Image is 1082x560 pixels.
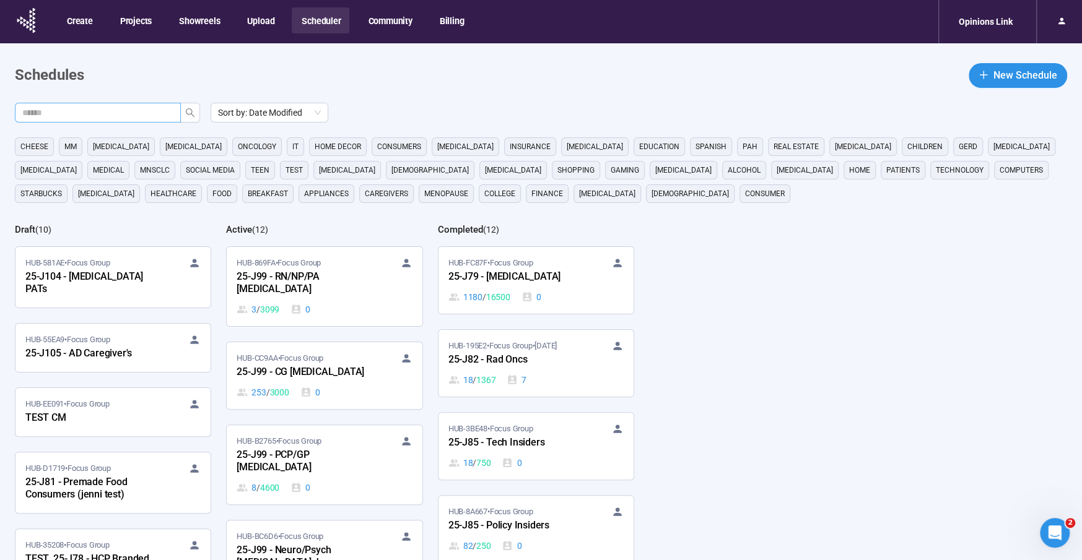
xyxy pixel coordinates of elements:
[110,7,160,33] button: Projects
[292,140,299,153] span: it
[25,398,110,410] span: HUB-EE091 • Focus Group
[319,164,375,176] span: [MEDICAL_DATA]
[652,187,729,200] span: [DEMOGRAPHIC_DATA]
[993,140,1050,153] span: [MEDICAL_DATA]
[315,140,361,153] span: home decor
[358,7,421,33] button: Community
[290,303,310,316] div: 0
[907,140,943,153] span: children
[951,10,1020,33] div: Opinions Link
[25,269,162,298] div: 25-J104 - [MEDICAL_DATA] PATs
[424,187,468,200] span: menopause
[237,7,283,33] button: Upload
[448,290,510,304] div: 1180
[969,63,1067,88] button: plusNew Schedule
[557,164,595,176] span: shopping
[1000,164,1043,176] span: computers
[448,539,491,553] div: 82
[696,140,726,153] span: Spanish
[448,352,585,368] div: 25-J82 - Rad Oncs
[438,330,634,397] a: HUB-195E2•Focus Group•[DATE]25-J82 - Rad Oncs18 / 13677
[448,423,533,435] span: HUB-3BE48 • Focus Group
[292,7,349,33] button: Scheduler
[448,518,585,534] div: 25-J85 - Policy Insiders
[377,140,421,153] span: consumers
[20,187,62,200] span: starbucks
[227,342,422,409] a: HUB-CC9AA•Focus Group25-J99 - CG [MEDICAL_DATA]253 / 30000
[448,506,533,518] span: HUB-8A667 • Focus Group
[25,539,110,551] span: HUB-35208 • Focus Group
[260,303,279,316] span: 3099
[300,386,320,399] div: 0
[15,64,84,87] h1: Schedules
[185,108,195,118] span: search
[212,187,232,200] span: Food
[93,140,149,153] span: [MEDICAL_DATA]
[639,140,679,153] span: education
[448,257,533,269] span: HUB-FC87F • Focus Group
[979,70,988,80] span: plus
[25,475,162,503] div: 25-J81 - Premade Food Consumers (jenni test)
[507,373,526,387] div: 7
[237,481,279,494] div: 8
[476,373,495,387] span: 1367
[473,373,476,387] span: /
[728,164,761,176] span: alcohol
[743,140,757,153] span: PAH
[20,164,77,176] span: [MEDICAL_DATA]
[290,481,310,494] div: 0
[248,187,288,200] span: breakfast
[237,530,323,543] span: HUB-BC6D6 • Focus Group
[25,257,110,269] span: HUB-581AE • Focus Group
[437,140,494,153] span: [MEDICAL_DATA]
[237,352,323,364] span: HUB-CC9AA • Focus Group
[78,187,134,200] span: [MEDICAL_DATA]
[15,224,35,235] h2: Draft
[483,225,499,235] span: ( 12 )
[611,164,639,176] span: gaming
[531,187,563,200] span: finance
[886,164,920,176] span: Patients
[521,290,541,304] div: 0
[774,140,819,153] span: real estate
[485,164,541,176] span: [MEDICAL_DATA]
[140,164,170,176] span: mnsclc
[237,447,373,476] div: 25-J99 - PCP/GP [MEDICAL_DATA]
[438,413,634,480] a: HUB-3BE48•Focus Group25-J85 - Tech Insiders18 / 7500
[227,425,422,504] a: HUB-B2765•Focus Group25-J99 - PCP/GP [MEDICAL_DATA]8 / 46000
[448,456,491,470] div: 18
[473,539,476,553] span: /
[25,334,110,346] span: HUB-55EA9 • Focus Group
[151,187,196,200] span: healthcare
[448,340,557,352] span: HUB-195E2 • Focus Group •
[484,187,515,200] span: college
[15,452,211,513] a: HUB-D1719•Focus Group25-J81 - Premade Food Consumers (jenni test)
[476,539,491,553] span: 250
[473,456,476,470] span: /
[448,373,496,387] div: 18
[286,164,303,176] span: Test
[534,341,557,350] time: [DATE]
[25,346,162,362] div: 25-J105 - AD Caregiver's
[256,481,260,494] span: /
[251,164,269,176] span: Teen
[64,140,77,153] span: MM
[365,187,408,200] span: caregivers
[237,269,373,298] div: 25-J99 - RN/NP/PA [MEDICAL_DATA]
[15,324,211,372] a: HUB-55EA9•Focus Group25-J105 - AD Caregiver's
[266,386,270,399] span: /
[227,247,422,326] a: HUB-869FA•Focus Group25-J99 - RN/NP/PA [MEDICAL_DATA]3 / 30990
[252,225,268,235] span: ( 12 )
[20,140,48,153] span: cheese
[993,67,1057,83] span: New Schedule
[218,103,321,122] span: Sort by: Date Modified
[448,435,585,451] div: 25-J85 - Tech Insiders
[502,539,521,553] div: 0
[579,187,635,200] span: [MEDICAL_DATA]
[57,7,102,33] button: Create
[35,225,51,235] span: ( 10 )
[226,224,252,235] h2: Active
[238,140,276,153] span: oncology
[1065,518,1075,528] span: 2
[835,140,891,153] span: [MEDICAL_DATA]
